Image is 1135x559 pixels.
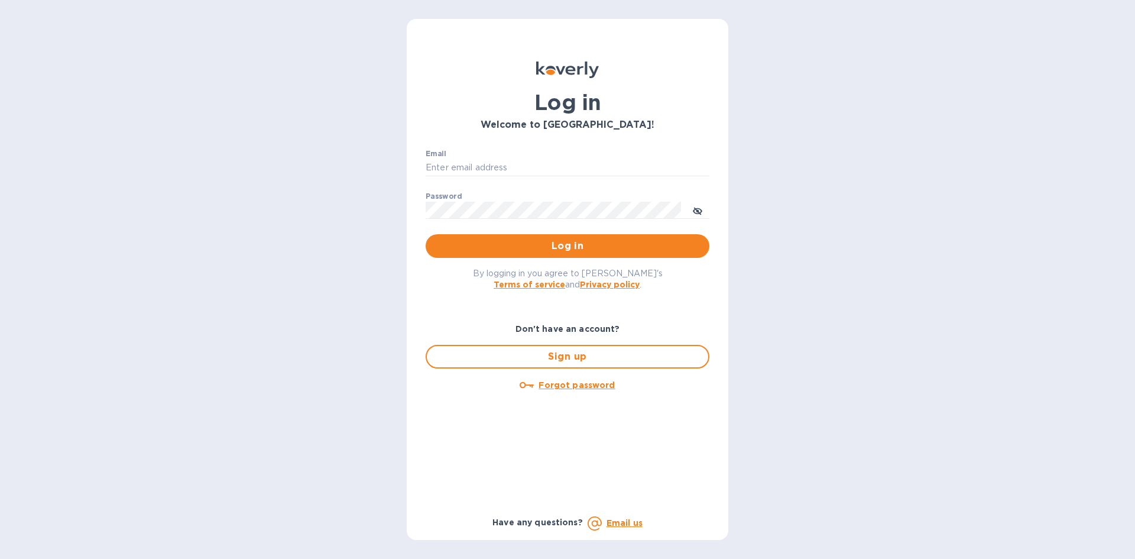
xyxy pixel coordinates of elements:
[473,269,663,289] span: By logging in you agree to [PERSON_NAME]'s and .
[686,198,709,222] button: toggle password visibility
[436,350,699,364] span: Sign up
[580,280,640,289] a: Privacy policy
[426,150,446,157] label: Email
[426,345,709,369] button: Sign up
[426,193,462,200] label: Password
[426,90,709,115] h1: Log in
[515,324,620,334] b: Don't have an account?
[607,518,643,528] a: Email us
[536,62,599,78] img: Koverly
[426,159,709,177] input: Enter email address
[492,518,583,527] b: Have any questions?
[494,280,565,289] a: Terms of service
[426,234,709,258] button: Log in
[426,119,709,131] h3: Welcome to [GEOGRAPHIC_DATA]!
[435,239,700,253] span: Log in
[539,380,615,390] u: Forgot password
